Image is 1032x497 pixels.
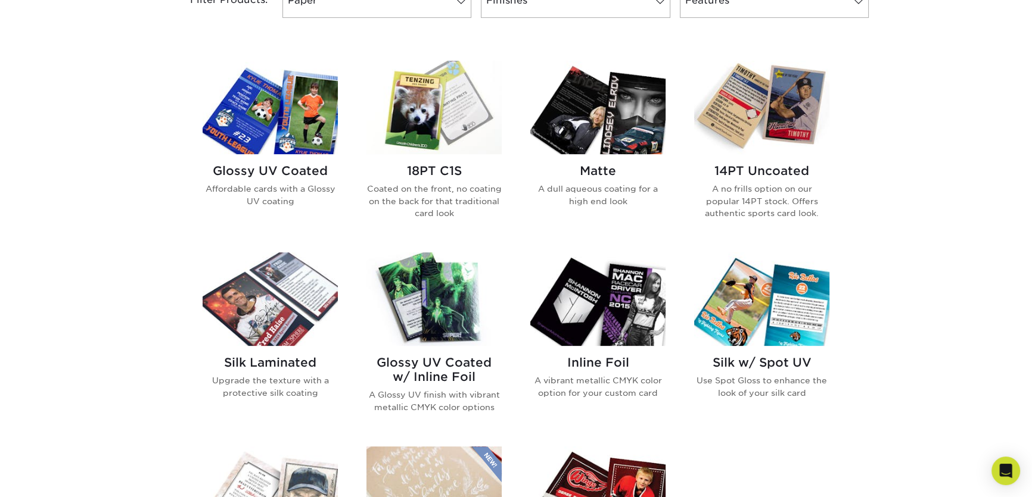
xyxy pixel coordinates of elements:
a: Matte Trading Cards Matte A dull aqueous coating for a high end look [530,61,666,238]
p: Affordable cards with a Glossy UV coating [203,183,338,207]
img: Glossy UV Coated Trading Cards [203,61,338,154]
p: Upgrade the texture with a protective silk coating [203,374,338,399]
a: Silk Laminated Trading Cards Silk Laminated Upgrade the texture with a protective silk coating [203,252,338,432]
p: Use Spot Gloss to enhance the look of your silk card [694,374,829,399]
img: Glossy UV Coated w/ Inline Foil Trading Cards [366,252,502,346]
img: Matte Trading Cards [530,61,666,154]
a: Glossy UV Coated Trading Cards Glossy UV Coated Affordable cards with a Glossy UV coating [203,61,338,238]
a: Silk w/ Spot UV Trading Cards Silk w/ Spot UV Use Spot Gloss to enhance the look of your silk card [694,252,829,432]
a: 14PT Uncoated Trading Cards 14PT Uncoated A no frills option on our popular 14PT stock. Offers au... [694,61,829,238]
h2: Inline Foil [530,355,666,370]
p: Coated on the front, no coating on the back for that traditional card look [366,183,502,219]
a: Inline Foil Trading Cards Inline Foil A vibrant metallic CMYK color option for your custom card [530,252,666,432]
img: Silk Laminated Trading Cards [203,252,338,346]
a: 18PT C1S Trading Cards 18PT C1S Coated on the front, no coating on the back for that traditional ... [366,61,502,238]
p: A dull aqueous coating for a high end look [530,183,666,207]
div: Open Intercom Messenger [991,457,1020,485]
img: 18PT C1S Trading Cards [366,61,502,154]
p: A no frills option on our popular 14PT stock. Offers authentic sports card look. [694,183,829,219]
p: A Glossy UV finish with vibrant metallic CMYK color options [366,389,502,413]
p: A vibrant metallic CMYK color option for your custom card [530,374,666,399]
img: New Product [472,446,502,482]
img: 14PT Uncoated Trading Cards [694,61,829,154]
h2: Glossy UV Coated w/ Inline Foil [366,355,502,384]
h2: Silk w/ Spot UV [694,355,829,370]
img: Inline Foil Trading Cards [530,252,666,346]
img: Silk w/ Spot UV Trading Cards [694,252,829,346]
a: Glossy UV Coated w/ Inline Foil Trading Cards Glossy UV Coated w/ Inline Foil A Glossy UV finish ... [366,252,502,432]
h2: Glossy UV Coated [203,164,338,178]
h2: Matte [530,164,666,178]
h2: 18PT C1S [366,164,502,178]
h2: Silk Laminated [203,355,338,370]
h2: 14PT Uncoated [694,164,829,178]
